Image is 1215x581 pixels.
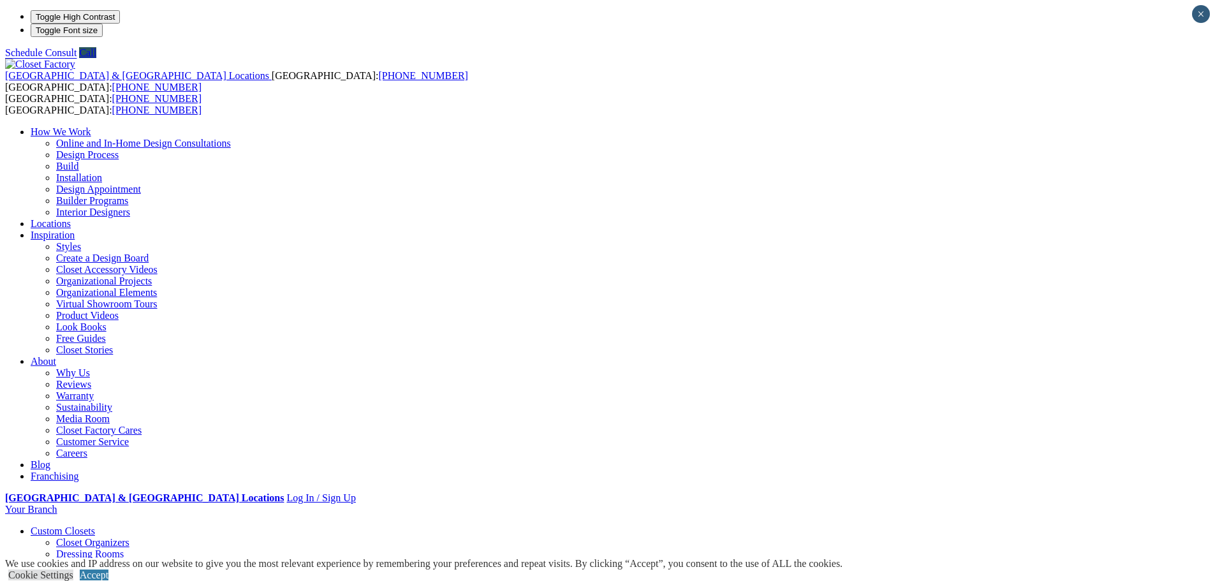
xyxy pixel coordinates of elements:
a: Dressing Rooms [56,548,124,559]
a: Closet Stories [56,344,113,355]
a: Closet Factory Cares [56,425,142,436]
a: Locations [31,218,71,229]
a: [PHONE_NUMBER] [112,82,202,92]
a: Warranty [56,390,94,401]
a: Schedule Consult [5,47,77,58]
a: Organizational Projects [56,276,152,286]
a: Look Books [56,321,107,332]
a: About [31,356,56,367]
a: Why Us [56,367,90,378]
span: Toggle Font size [36,26,98,35]
a: Online and In-Home Design Consultations [56,138,231,149]
button: Toggle Font size [31,24,103,37]
a: Careers [56,448,87,459]
img: Closet Factory [5,59,75,70]
a: Blog [31,459,50,470]
a: Reviews [56,379,91,390]
a: Organizational Elements [56,287,157,298]
a: Closet Accessory Videos [56,264,158,275]
a: [PHONE_NUMBER] [112,93,202,104]
a: Log In / Sign Up [286,492,355,503]
a: Sustainability [56,402,112,413]
a: Inspiration [31,230,75,240]
a: Build [56,161,79,172]
a: Product Videos [56,310,119,321]
span: [GEOGRAPHIC_DATA]: [GEOGRAPHIC_DATA]: [5,70,468,92]
a: Custom Closets [31,526,95,536]
a: Free Guides [56,333,106,344]
a: [GEOGRAPHIC_DATA] & [GEOGRAPHIC_DATA] Locations [5,70,272,81]
div: We use cookies and IP address on our website to give you the most relevant experience by remember... [5,558,843,570]
a: Your Branch [5,504,57,515]
a: Create a Design Board [56,253,149,263]
a: Virtual Showroom Tours [56,298,158,309]
a: [PHONE_NUMBER] [378,70,468,81]
a: Styles [56,241,81,252]
a: Installation [56,172,102,183]
a: [GEOGRAPHIC_DATA] & [GEOGRAPHIC_DATA] Locations [5,492,284,503]
button: Toggle High Contrast [31,10,120,24]
button: Close [1192,5,1210,23]
a: Design Process [56,149,119,160]
a: [PHONE_NUMBER] [112,105,202,115]
a: Call [79,47,96,58]
a: Closet Organizers [56,537,129,548]
a: Design Appointment [56,184,141,195]
a: How We Work [31,126,91,137]
a: Cookie Settings [8,570,73,580]
a: Builder Programs [56,195,128,206]
span: [GEOGRAPHIC_DATA] & [GEOGRAPHIC_DATA] Locations [5,70,269,81]
a: Customer Service [56,436,129,447]
span: Toggle High Contrast [36,12,115,22]
a: Media Room [56,413,110,424]
a: Franchising [31,471,79,482]
a: Interior Designers [56,207,130,217]
span: [GEOGRAPHIC_DATA]: [GEOGRAPHIC_DATA]: [5,93,202,115]
a: Accept [80,570,108,580]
